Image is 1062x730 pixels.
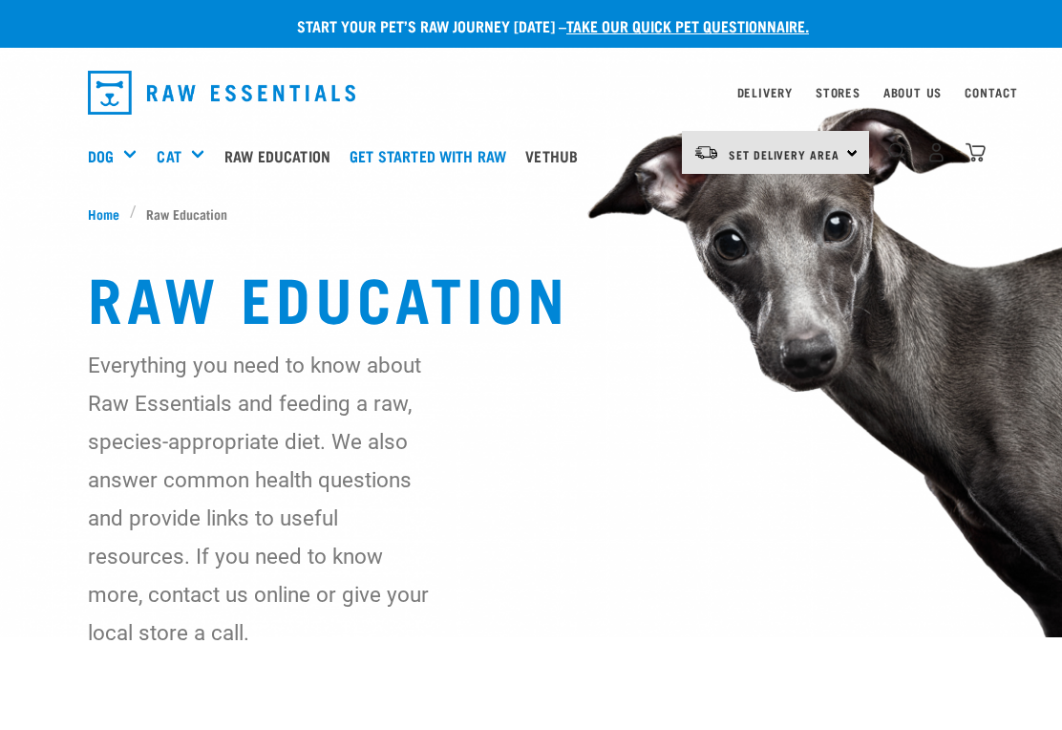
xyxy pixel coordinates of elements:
nav: dropdown navigation [73,63,989,122]
span: Home [88,204,119,224]
a: Delivery [737,89,793,96]
img: home-icon@2x.png [966,142,986,162]
h1: Raw Education [88,262,974,331]
a: Home [88,204,130,224]
a: Dog [88,144,114,167]
a: Contact [965,89,1018,96]
nav: breadcrumbs [88,204,974,224]
img: van-moving.png [693,144,719,161]
img: home-icon-1@2x.png [888,142,906,161]
a: take our quick pet questionnaire. [566,21,809,30]
span: Set Delivery Area [729,151,839,158]
a: Cat [157,144,181,167]
img: Raw Essentials Logo [88,71,355,115]
a: About Us [883,89,942,96]
a: Stores [816,89,860,96]
p: Everything you need to know about Raw Essentials and feeding a raw, species-appropriate diet. We ... [88,346,442,652]
a: Get started with Raw [345,118,520,194]
a: Vethub [520,118,592,194]
img: user.png [926,142,946,162]
a: Raw Education [220,118,345,194]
